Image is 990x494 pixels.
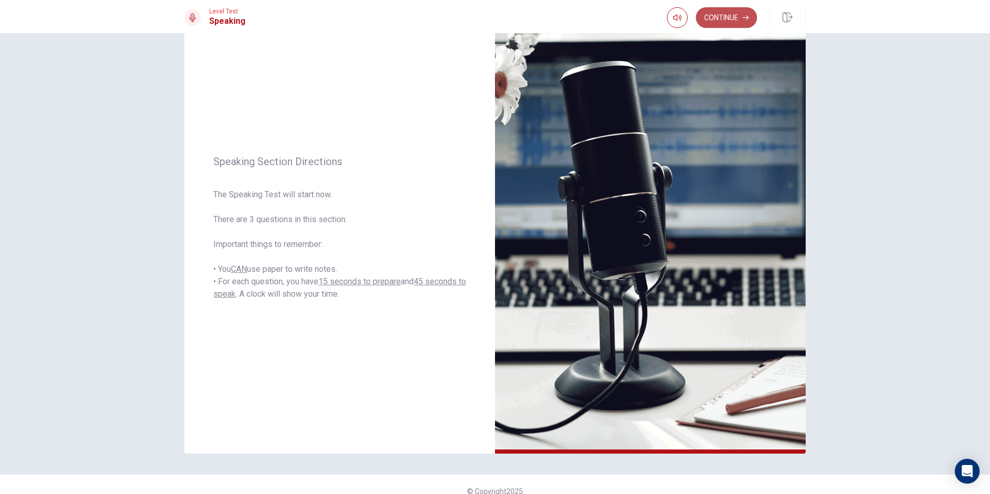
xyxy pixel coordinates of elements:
span: Level Test [209,8,245,15]
button: Continue [696,7,757,28]
span: Speaking Section Directions [213,155,466,168]
span: The Speaking Test will start now. There are 3 questions in this section. Important things to reme... [213,188,466,300]
u: CAN [231,264,247,274]
div: Open Intercom Messenger [955,459,980,484]
img: speaking intro [495,2,806,454]
h1: Speaking [209,15,245,27]
u: 15 seconds to prepare [318,277,401,286]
